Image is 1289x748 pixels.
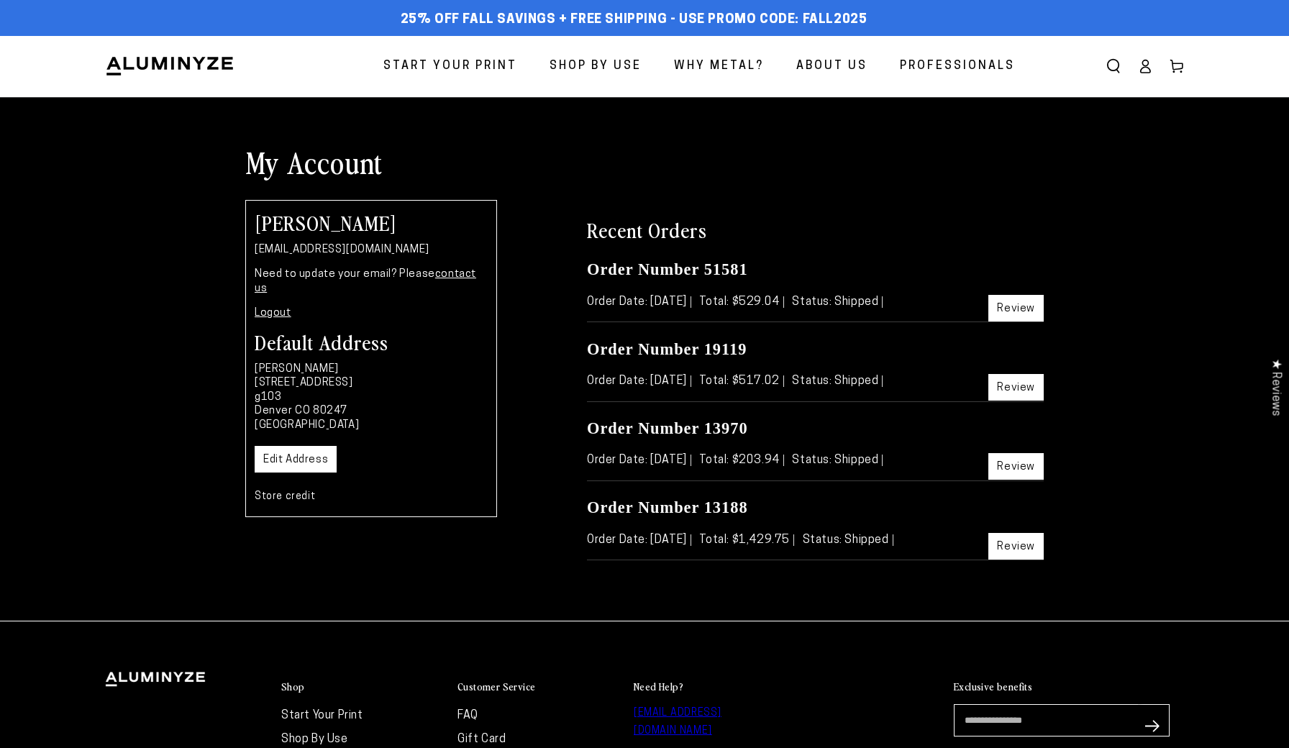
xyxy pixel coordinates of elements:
[954,680,1184,693] summary: Exclusive benefits
[587,534,691,546] span: Order Date: [DATE]
[457,680,619,693] summary: Customer Service
[634,708,721,736] a: [EMAIL_ADDRESS][DOMAIN_NAME]
[255,332,488,352] h3: Default Address
[1262,347,1289,427] div: Click to open Judge.me floating reviews tab
[699,375,783,387] span: Total: $517.02
[255,269,476,294] a: contact us
[281,680,443,693] summary: Shop
[1098,50,1129,82] summary: Search our site
[255,308,291,319] a: Logout
[255,491,315,502] a: Store credit
[105,55,234,77] img: Aluminyze
[587,296,691,308] span: Order Date: [DATE]
[383,56,517,77] span: Start Your Print
[699,534,794,546] span: Total: $1,429.75
[255,446,337,473] a: Edit Address
[988,295,1044,321] a: Review
[401,12,867,28] span: 25% off FALL Savings + Free Shipping - Use Promo Code: FALL2025
[587,419,748,437] a: Order Number 13970
[663,47,775,86] a: Why Metal?
[634,680,796,693] summary: Need Help?
[792,296,883,308] span: Status: Shipped
[1138,704,1170,747] button: Subscribe
[255,362,488,433] p: [PERSON_NAME] [STREET_ADDRESS] g103 Denver CO 80247 [GEOGRAPHIC_DATA]
[803,534,893,546] span: Status: Shipped
[988,453,1044,480] a: Review
[792,455,883,466] span: Status: Shipped
[699,296,783,308] span: Total: $529.04
[457,734,506,745] a: Gift Card
[587,216,1044,242] h2: Recent Orders
[539,47,652,86] a: Shop By Use
[587,498,748,516] a: Order Number 13188
[587,260,748,278] a: Order Number 51581
[281,734,348,745] a: Shop By Use
[785,47,878,86] a: About Us
[255,268,488,296] p: Need to update your email? Please
[900,56,1015,77] span: Professionals
[457,710,478,721] a: FAQ
[373,47,528,86] a: Start Your Print
[988,533,1044,560] a: Review
[674,56,764,77] span: Why Metal?
[255,212,488,232] h2: [PERSON_NAME]
[587,375,691,387] span: Order Date: [DATE]
[255,243,488,257] p: [EMAIL_ADDRESS][DOMAIN_NAME]
[550,56,642,77] span: Shop By Use
[889,47,1026,86] a: Professionals
[245,143,1044,181] h1: My Account
[281,710,363,721] a: Start Your Print
[587,455,691,466] span: Order Date: [DATE]
[587,340,747,358] a: Order Number 19119
[699,455,783,466] span: Total: $203.94
[796,56,867,77] span: About Us
[988,374,1044,401] a: Review
[792,375,883,387] span: Status: Shipped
